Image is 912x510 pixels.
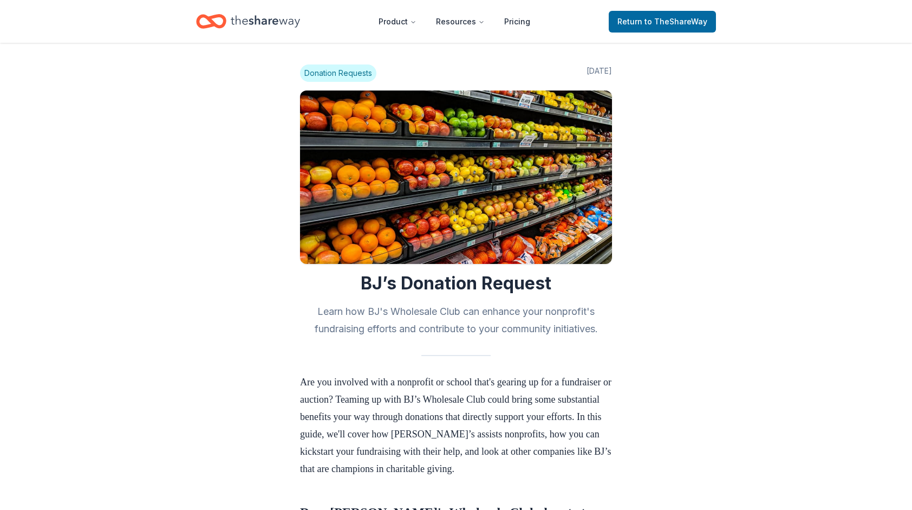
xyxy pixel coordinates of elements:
a: Pricing [496,11,539,33]
span: to TheShareWay [644,17,707,26]
button: Product [370,11,425,33]
span: Donation Requests [300,64,376,82]
button: Resources [427,11,493,33]
span: [DATE] [587,64,612,82]
a: Returnto TheShareWay [609,11,716,33]
h2: Learn how BJ's Wholesale Club can enhance your nonprofit's fundraising efforts and contribute to ... [300,303,612,338]
img: Image for BJ’s Donation Request [300,91,612,264]
span: Return [617,15,707,28]
a: Home [196,9,300,34]
nav: Main [370,9,539,34]
h1: BJ’s Donation Request [300,273,612,294]
p: Are you involved with a nonprofit or school that's gearing up for a fundraiser or auction? Teamin... [300,373,612,477]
